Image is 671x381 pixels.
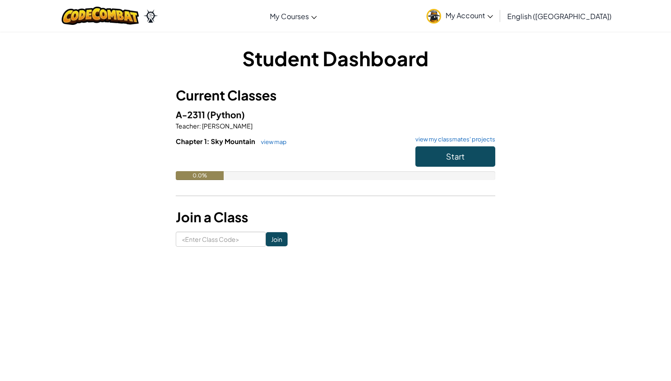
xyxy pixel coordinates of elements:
input: Join [266,232,288,246]
span: [PERSON_NAME] [201,122,253,130]
div: 0.0% [176,171,224,180]
span: (Python) [207,109,245,120]
h1: Student Dashboard [176,44,495,72]
a: view map [257,138,287,145]
span: My Account [446,11,493,20]
h3: Current Classes [176,85,495,105]
img: CodeCombat logo [62,7,139,25]
a: view my classmates' projects [411,136,495,142]
img: avatar [426,9,441,24]
span: A-2311 [176,109,207,120]
span: Start [446,151,465,161]
span: Teacher [176,122,199,130]
span: : [199,122,201,130]
button: Start [415,146,495,167]
a: My Courses [265,4,321,28]
span: Chapter 1: Sky Mountain [176,137,257,145]
a: My Account [422,2,497,30]
a: English ([GEOGRAPHIC_DATA]) [503,4,616,28]
input: <Enter Class Code> [176,232,266,247]
img: Ozaria [143,9,158,23]
span: My Courses [270,12,309,21]
h3: Join a Class [176,207,495,227]
span: English ([GEOGRAPHIC_DATA]) [507,12,612,21]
